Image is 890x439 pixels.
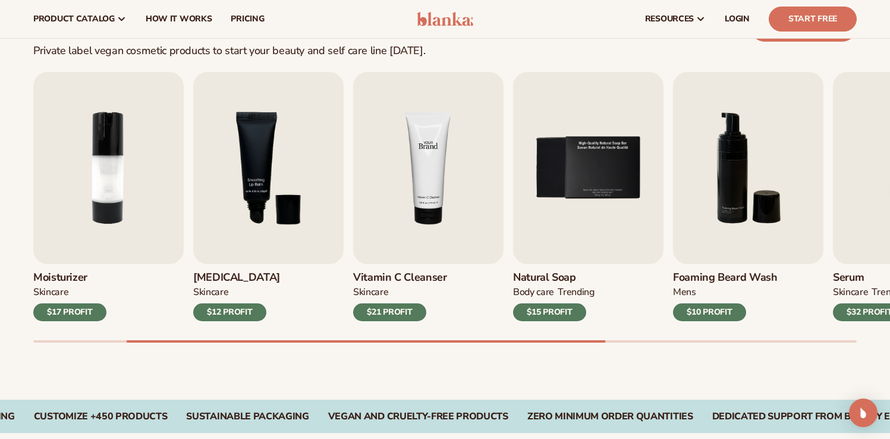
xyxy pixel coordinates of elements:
div: SKINCARE [33,286,68,299]
img: logo [417,12,473,26]
a: 4 / 9 [353,72,504,321]
span: resources [645,14,694,24]
a: Start Free [769,7,857,32]
span: pricing [231,14,264,24]
a: 2 / 9 [33,72,184,321]
div: Private label vegan cosmetic products to start your beauty and self care line [DATE]. [33,45,425,58]
img: Shopify Image 8 [353,72,504,264]
div: BODY Care [513,286,554,299]
span: product catalog [33,14,115,24]
div: CUSTOMIZE +450 PRODUCTS [34,411,168,422]
div: TRENDING [558,286,594,299]
div: Open Intercom Messenger [849,399,878,427]
div: ZERO MINIMUM ORDER QUANTITIES [527,411,693,422]
div: Skincare [353,286,388,299]
h3: Vitamin C Cleanser [353,271,447,284]
div: mens [673,286,696,299]
h3: Natural Soap [513,271,595,284]
div: SKINCARE [193,286,228,299]
div: VEGAN AND CRUELTY-FREE PRODUCTS [328,411,508,422]
div: $12 PROFIT [193,303,266,321]
a: 3 / 9 [193,72,344,321]
div: $21 PROFIT [353,303,426,321]
h3: Moisturizer [33,271,106,284]
a: 5 / 9 [513,72,663,321]
span: How It Works [146,14,212,24]
h3: [MEDICAL_DATA] [193,271,280,284]
div: SUSTAINABLE PACKAGING [186,411,309,422]
div: $17 PROFIT [33,303,106,321]
div: $15 PROFIT [513,303,586,321]
div: SKINCARE [833,286,868,299]
div: $10 PROFIT [673,303,746,321]
span: LOGIN [725,14,750,24]
a: 6 / 9 [673,72,823,321]
h3: Foaming beard wash [673,271,778,284]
